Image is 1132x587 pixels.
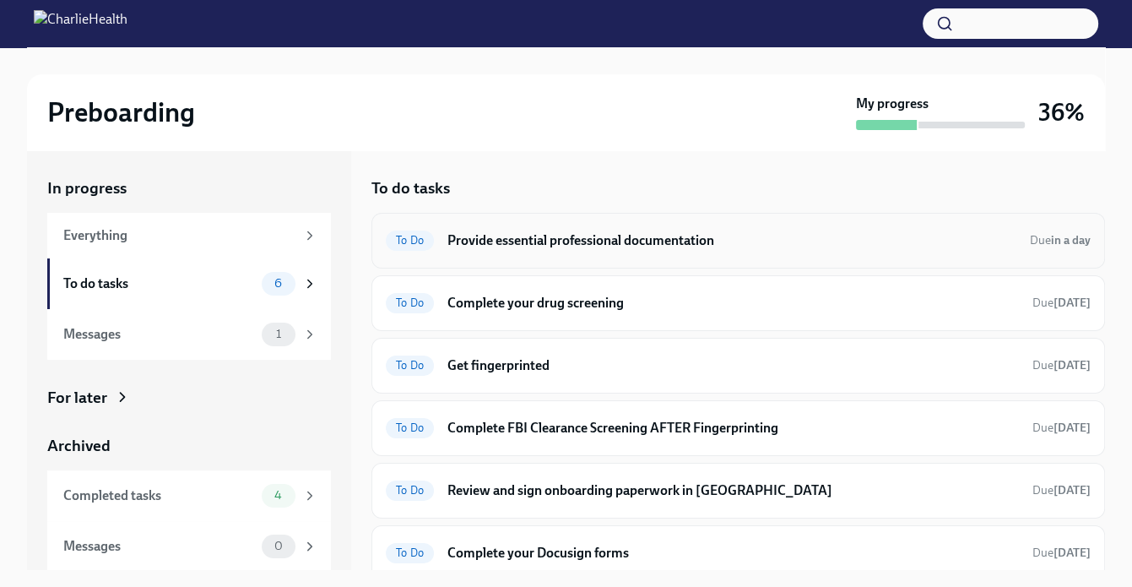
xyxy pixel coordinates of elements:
h6: Review and sign onboarding paperwork in [GEOGRAPHIC_DATA] [447,481,1019,500]
h6: Get fingerprinted [447,356,1019,375]
span: 6 [264,277,292,290]
h6: Complete FBI Clearance Screening AFTER Fingerprinting [447,419,1019,438]
strong: My progress [856,95,929,113]
a: Completed tasks4 [47,470,331,521]
span: 1 [266,328,291,340]
div: To do tasks [63,274,255,293]
div: Everything [63,226,295,245]
span: September 4th, 2025 09:00 [1032,295,1091,311]
span: September 3rd, 2025 09:00 [1030,232,1091,248]
span: September 7th, 2025 09:00 [1032,482,1091,498]
a: Archived [47,435,331,457]
a: To DoReview and sign onboarding paperwork in [GEOGRAPHIC_DATA]Due[DATE] [386,477,1091,504]
strong: [DATE] [1053,296,1091,310]
a: In progress [47,177,331,199]
span: To Do [386,359,434,372]
span: Due [1032,421,1091,435]
span: September 7th, 2025 09:00 [1032,420,1091,436]
div: Messages [63,325,255,344]
a: To DoComplete FBI Clearance Screening AFTER FingerprintingDue[DATE] [386,415,1091,442]
strong: [DATE] [1053,546,1091,560]
span: 4 [264,489,292,502]
span: Due [1032,358,1091,372]
span: To Do [386,234,434,247]
h3: 36% [1038,97,1085,128]
span: Due [1032,483,1091,497]
h6: Complete your Docusign forms [447,544,1019,563]
span: To Do [386,296,434,309]
span: To Do [386,484,434,497]
span: Due [1032,546,1091,560]
div: For later [47,387,107,409]
a: Messages0 [47,521,331,572]
div: Completed tasks [63,486,255,505]
a: To DoComplete your drug screeningDue[DATE] [386,290,1091,317]
a: To DoComplete your Docusign formsDue[DATE] [386,540,1091,567]
strong: [DATE] [1053,421,1091,435]
a: Messages1 [47,309,331,360]
span: To Do [386,546,434,559]
h6: Complete your drug screening [447,294,1019,313]
strong: in a day [1051,233,1091,247]
a: Everything [47,213,331,258]
span: 0 [264,540,293,552]
h2: Preboarding [47,95,195,129]
a: To DoGet fingerprintedDue[DATE] [386,352,1091,379]
span: Due [1030,233,1091,247]
img: CharlieHealth [34,10,127,37]
span: September 4th, 2025 09:00 [1032,357,1091,373]
strong: [DATE] [1053,358,1091,372]
a: To do tasks6 [47,258,331,309]
h5: To do tasks [371,177,450,199]
a: For later [47,387,331,409]
a: To DoProvide essential professional documentationDuein a day [386,227,1091,254]
h6: Provide essential professional documentation [447,231,1016,250]
div: Messages [63,537,255,556]
strong: [DATE] [1053,483,1091,497]
span: Due [1032,296,1091,310]
span: To Do [386,421,434,434]
span: September 4th, 2025 09:00 [1032,545,1091,561]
